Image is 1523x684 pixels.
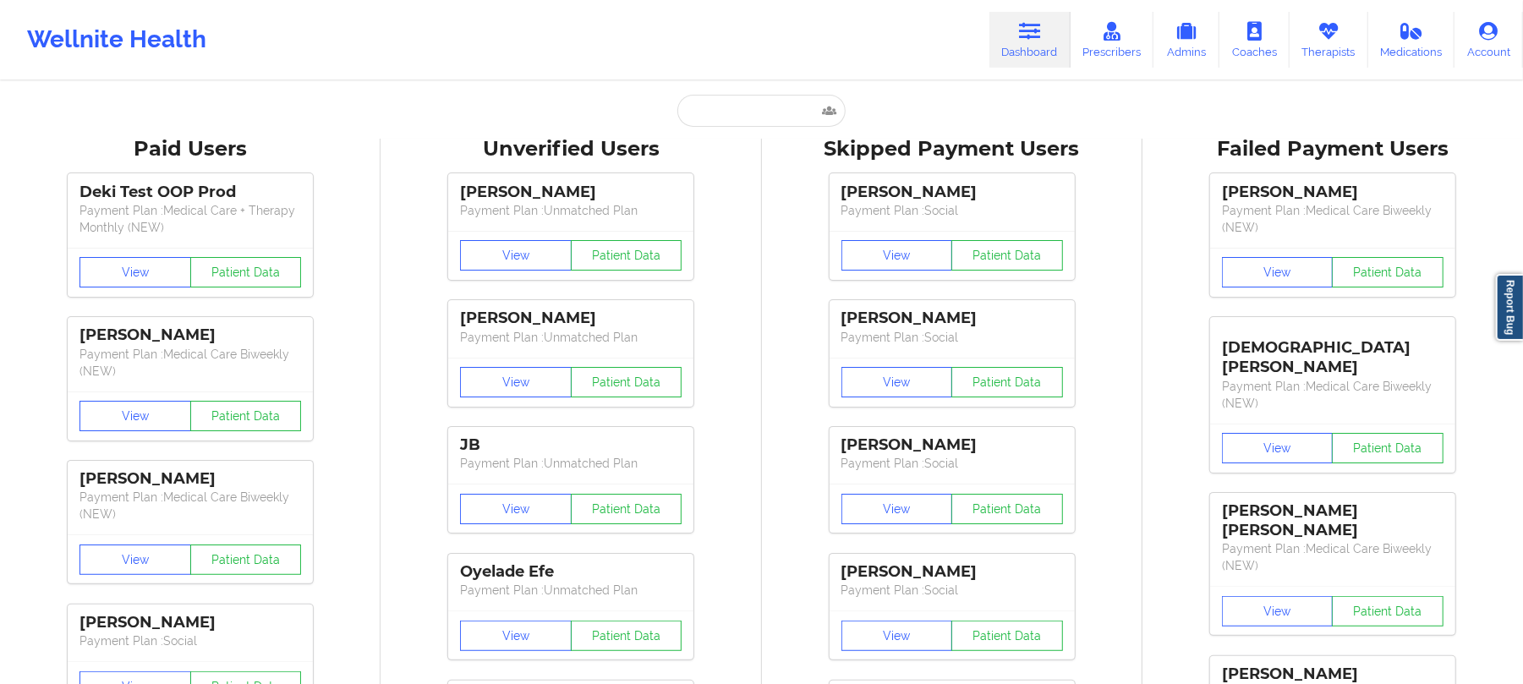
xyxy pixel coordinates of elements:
div: [PERSON_NAME] [79,469,301,489]
button: View [460,494,572,524]
button: Patient Data [571,367,682,397]
div: [PERSON_NAME] [460,309,682,328]
button: Patient Data [571,240,682,271]
div: [PERSON_NAME] [PERSON_NAME] [1222,501,1444,540]
button: View [460,621,572,651]
a: Admins [1153,12,1219,68]
div: Unverified Users [392,136,749,162]
a: Medications [1368,12,1455,68]
div: Deki Test OOP Prod [79,183,301,202]
p: Payment Plan : Medical Care Biweekly (NEW) [1222,378,1444,412]
button: Patient Data [1332,433,1444,463]
button: View [79,401,191,431]
div: [PERSON_NAME] [79,613,301,632]
div: Failed Payment Users [1154,136,1511,162]
a: Report Bug [1496,274,1523,341]
p: Payment Plan : Medical Care Biweekly (NEW) [79,346,301,380]
p: Payment Plan : Unmatched Plan [460,455,682,472]
button: View [460,240,572,271]
a: Account [1455,12,1523,68]
button: View [1222,433,1334,463]
button: Patient Data [571,494,682,524]
button: Patient Data [190,401,302,431]
button: Patient Data [190,257,302,287]
p: Payment Plan : Social [841,582,1063,599]
button: View [460,367,572,397]
div: JB [460,435,682,455]
p: Payment Plan : Unmatched Plan [460,202,682,219]
div: Skipped Payment Users [774,136,1131,162]
button: View [79,544,191,575]
p: Payment Plan : Unmatched Plan [460,329,682,346]
button: View [841,621,953,651]
div: Oyelade Efe [460,562,682,582]
p: Payment Plan : Social [841,455,1063,472]
div: [PERSON_NAME] [79,326,301,345]
button: View [841,367,953,397]
p: Payment Plan : Social [841,329,1063,346]
div: [PERSON_NAME] [841,435,1063,455]
div: [DEMOGRAPHIC_DATA][PERSON_NAME] [1222,326,1444,377]
button: View [841,240,953,271]
p: Payment Plan : Medical Care Biweekly (NEW) [79,489,301,523]
button: Patient Data [571,621,682,651]
p: Payment Plan : Social [79,632,301,649]
a: Prescribers [1071,12,1154,68]
button: View [1222,257,1334,287]
div: [PERSON_NAME] [841,183,1063,202]
p: Payment Plan : Medical Care + Therapy Monthly (NEW) [79,202,301,236]
button: Patient Data [951,240,1063,271]
button: Patient Data [1332,596,1444,627]
p: Payment Plan : Social [841,202,1063,219]
button: Patient Data [951,621,1063,651]
p: Payment Plan : Unmatched Plan [460,582,682,599]
button: Patient Data [190,544,302,575]
a: Therapists [1290,12,1368,68]
button: Patient Data [951,367,1063,397]
button: Patient Data [951,494,1063,524]
button: Patient Data [1332,257,1444,287]
button: View [79,257,191,287]
div: [PERSON_NAME] [841,309,1063,328]
div: Paid Users [12,136,369,162]
div: [PERSON_NAME] [460,183,682,202]
a: Dashboard [989,12,1071,68]
button: View [841,494,953,524]
a: Coaches [1219,12,1290,68]
div: [PERSON_NAME] [1222,183,1444,202]
div: [PERSON_NAME] [841,562,1063,582]
p: Payment Plan : Medical Care Biweekly (NEW) [1222,202,1444,236]
button: View [1222,596,1334,627]
p: Payment Plan : Medical Care Biweekly (NEW) [1222,540,1444,574]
